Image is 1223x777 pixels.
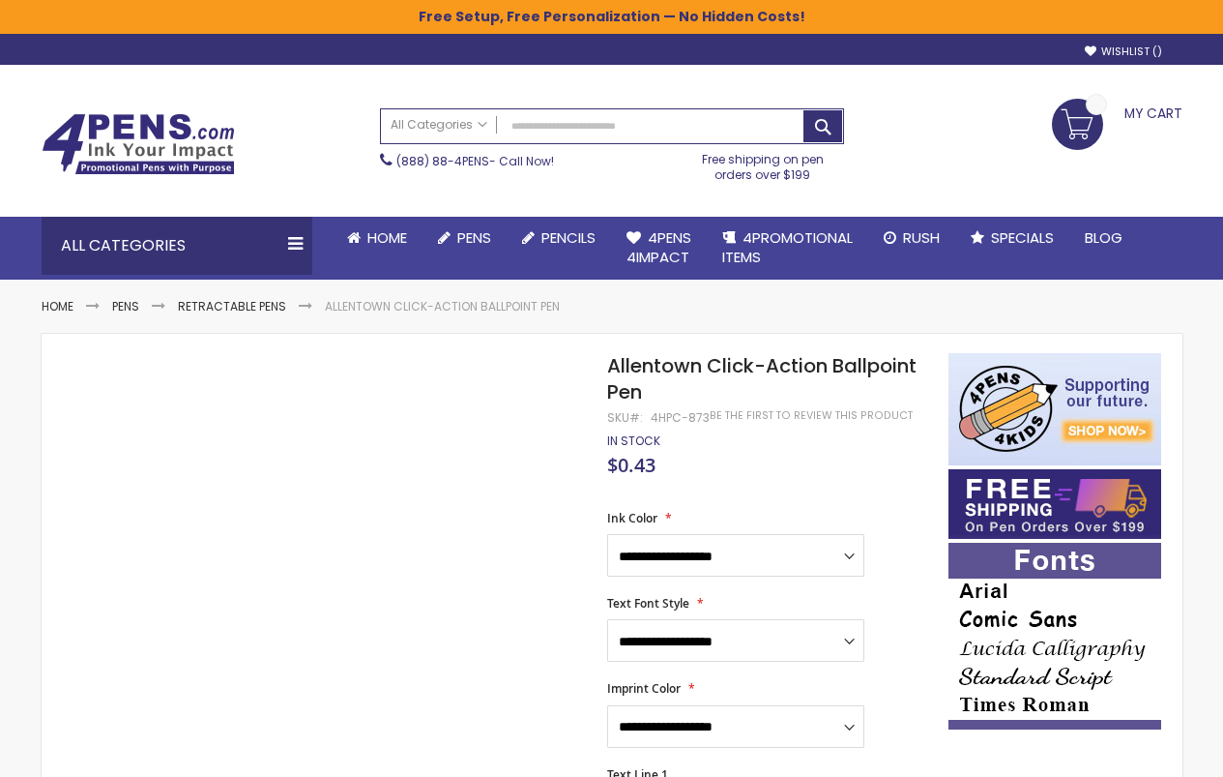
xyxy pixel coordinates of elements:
[1085,227,1122,248] span: Blog
[607,352,917,405] span: Allentown Click-Action Ballpoint Pen
[607,595,689,612] span: Text Font Style
[325,299,560,314] li: Allentown Click-Action Ballpoint Pen
[710,408,913,423] a: Be the first to review this product
[457,227,491,248] span: Pens
[1085,45,1162,59] a: Wishlist
[611,217,707,280] a: 4Pens4impact
[607,452,655,478] span: $0.43
[948,543,1161,730] img: font-personalization-examples
[707,217,868,280] a: 4PROMOTIONALITEMS
[682,144,844,183] div: Free shipping on pen orders over $199
[607,433,660,449] span: In stock
[541,227,596,248] span: Pencils
[381,109,497,141] a: All Categories
[868,217,955,259] a: Rush
[607,409,643,426] strong: SKU
[178,298,286,314] a: Retractable Pens
[722,227,853,267] span: 4PROMOTIONAL ITEMS
[955,217,1069,259] a: Specials
[948,469,1161,539] img: Free shipping on orders over $199
[991,227,1054,248] span: Specials
[367,227,407,248] span: Home
[607,680,681,697] span: Imprint Color
[42,113,235,175] img: 4Pens Custom Pens and Promotional Products
[607,510,657,526] span: Ink Color
[607,433,660,449] div: Availability
[422,217,507,259] a: Pens
[651,410,710,426] div: 4HPC-873
[903,227,940,248] span: Rush
[396,153,554,169] span: - Call Now!
[948,353,1161,465] img: 4pens 4 kids
[42,298,73,314] a: Home
[507,217,611,259] a: Pencils
[42,217,312,275] div: All Categories
[396,153,489,169] a: (888) 88-4PENS
[112,298,139,314] a: Pens
[391,117,487,133] span: All Categories
[626,227,691,267] span: 4Pens 4impact
[1069,217,1138,259] a: Blog
[332,217,422,259] a: Home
